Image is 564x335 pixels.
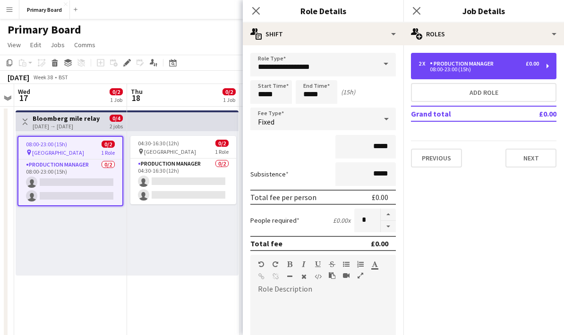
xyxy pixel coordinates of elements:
td: £0.00 [512,106,556,121]
div: £0.00 [371,239,388,248]
span: 0/2 [110,88,123,95]
a: View [4,39,25,51]
div: BST [59,74,68,81]
button: Clear Formatting [300,273,307,280]
span: Edit [30,41,41,49]
span: View [8,41,21,49]
span: Fixed [258,117,274,126]
div: 2 x [419,60,430,67]
span: 04:30-16:30 (12h) [138,140,179,147]
div: £0.00 [526,60,539,67]
div: Shift [243,23,403,45]
button: Undo [258,260,265,268]
button: Next [505,149,556,167]
button: Previous [411,149,462,167]
button: Primary Board [19,0,70,19]
div: Total fee per person [250,193,316,202]
span: [GEOGRAPHIC_DATA] [32,149,84,156]
button: Increase [381,209,396,221]
span: 18 [129,92,143,103]
button: Underline [315,260,321,268]
div: Roles [403,23,564,45]
span: Week 38 [31,74,55,81]
button: Bold [286,260,293,268]
button: Text Color [371,260,378,268]
span: 0/4 [110,115,123,122]
div: 08:00-23:00 (15h) [419,67,539,72]
div: £0.00 [372,193,388,202]
button: HTML Code [315,273,321,280]
button: Horizontal Line [286,273,293,280]
button: Ordered List [357,260,364,268]
div: [DATE] → [DATE] [33,123,100,130]
a: Edit [26,39,45,51]
div: Production manager [430,60,497,67]
button: Redo [272,260,279,268]
button: Italic [300,260,307,268]
span: 0/2 [222,88,236,95]
label: Subsistence [250,170,289,178]
div: 1 Job [110,96,122,103]
app-card-role: Production manager0/204:30-16:30 (12h) [130,159,236,204]
h3: Role Details [243,5,403,17]
h3: Bloomberg mile relay [33,114,100,123]
td: Grand total [411,106,512,121]
div: Total fee [250,239,282,248]
label: People required [250,216,299,225]
div: (15h) [341,88,355,96]
button: Decrease [381,221,396,233]
button: Add role [411,83,556,102]
span: [GEOGRAPHIC_DATA] [144,148,196,155]
h1: Primary Board [8,23,81,37]
button: Unordered List [343,260,350,268]
span: 17 [17,92,30,103]
span: 0/2 [215,140,229,147]
div: 2 jobs [110,122,123,130]
button: Paste as plain text [329,272,335,279]
span: 08:00-23:00 (15h) [26,141,67,148]
span: 1 Role [215,148,229,155]
div: £0.00 x [333,216,350,225]
a: Jobs [47,39,68,51]
span: 1 Role [101,149,115,156]
h3: Job Details [403,5,564,17]
span: 19 [242,92,251,103]
div: [DATE] [8,73,29,82]
app-job-card: 08:00-23:00 (15h)0/2 [GEOGRAPHIC_DATA]1 RoleProduction manager0/208:00-23:00 (15h) [17,136,123,206]
span: Jobs [51,41,65,49]
a: Comms [70,39,99,51]
button: Strikethrough [329,260,335,268]
button: Insert video [343,272,350,279]
span: Comms [74,41,95,49]
span: 0/2 [102,141,115,148]
div: 1 Job [223,96,235,103]
span: Wed [18,87,30,96]
app-card-role: Production manager0/208:00-23:00 (15h) [18,159,122,205]
span: Thu [131,87,143,96]
app-job-card: 04:30-16:30 (12h)0/2 [GEOGRAPHIC_DATA]1 RoleProduction manager0/204:30-16:30 (12h) [130,136,236,204]
button: Fullscreen [357,272,364,279]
